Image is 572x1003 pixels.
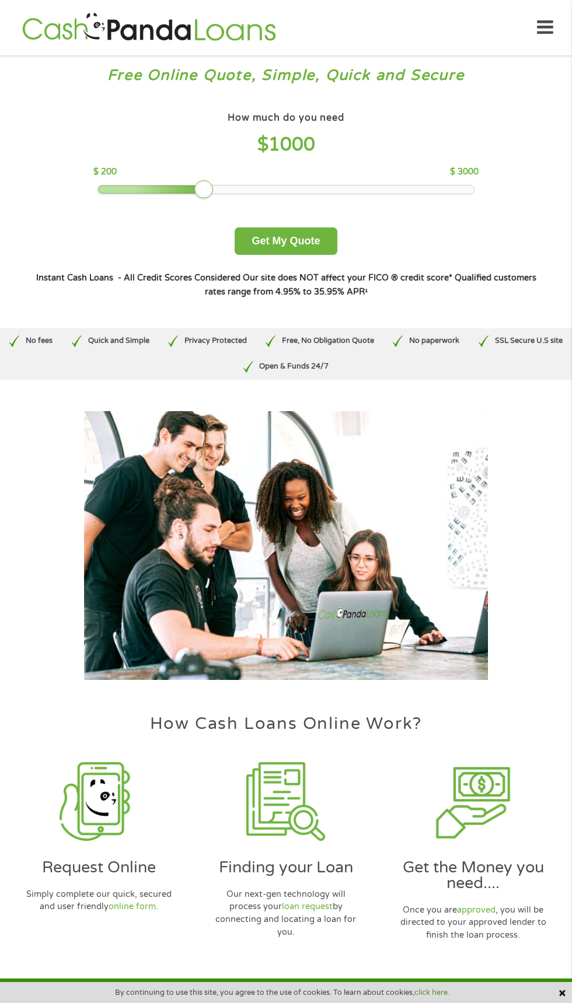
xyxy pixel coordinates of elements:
[93,133,478,157] h4: $
[26,335,53,346] p: No fees
[84,411,487,680] img: Quick loans online payday loans
[409,335,459,346] p: No paperwork
[184,335,247,346] p: Privacy Protected
[400,904,547,942] p: Once you are , you will be directed to your approved lender to finish the loan process.
[25,888,172,913] p: Simply complete our quick, secured and user friendly .
[235,227,337,255] button: Get My Quote
[450,166,479,178] p: $ 3000
[414,988,449,997] a: click here.
[11,66,561,85] h3: Free Online Quote, Simple, Quick and Secure
[19,11,279,44] img: GetLoanNow Logo
[282,902,333,911] a: loan request
[115,988,449,997] span: By continuing to use this site, you agree to the use of cookies. To learn about cookies,
[88,335,149,346] p: Quick and Simple
[36,273,240,283] strong: Instant Cash Loans - All Credit Scores Considered
[198,860,375,875] h3: Finding your Loan
[259,361,329,372] p: Open & Funds 24/7
[282,335,374,346] p: Free, No Obligation Quote
[228,112,344,124] h4: How much do you need
[5,716,567,732] h2: How Cash Loans Online Work?
[495,335,563,346] p: SSL Secure U.S site
[212,888,360,938] p: Our next-gen technology will process your by connecting and locating a loan for you.
[93,166,117,178] p: $ 200
[457,905,496,915] a: approved
[434,762,512,841] img: applying for advance loan
[109,902,156,911] a: online form
[205,273,536,297] strong: Qualified customers rates range from 4.95% to 35.95% APR¹
[246,762,325,841] img: Apply for an Installment loan
[243,273,452,283] strong: Our site does NOT affect your FICO ® credit score*
[11,860,187,875] h3: Request Online
[268,134,315,156] span: 1000
[60,762,138,841] img: smartphone Panda payday loan
[385,860,561,891] h3: Get the Money you need....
